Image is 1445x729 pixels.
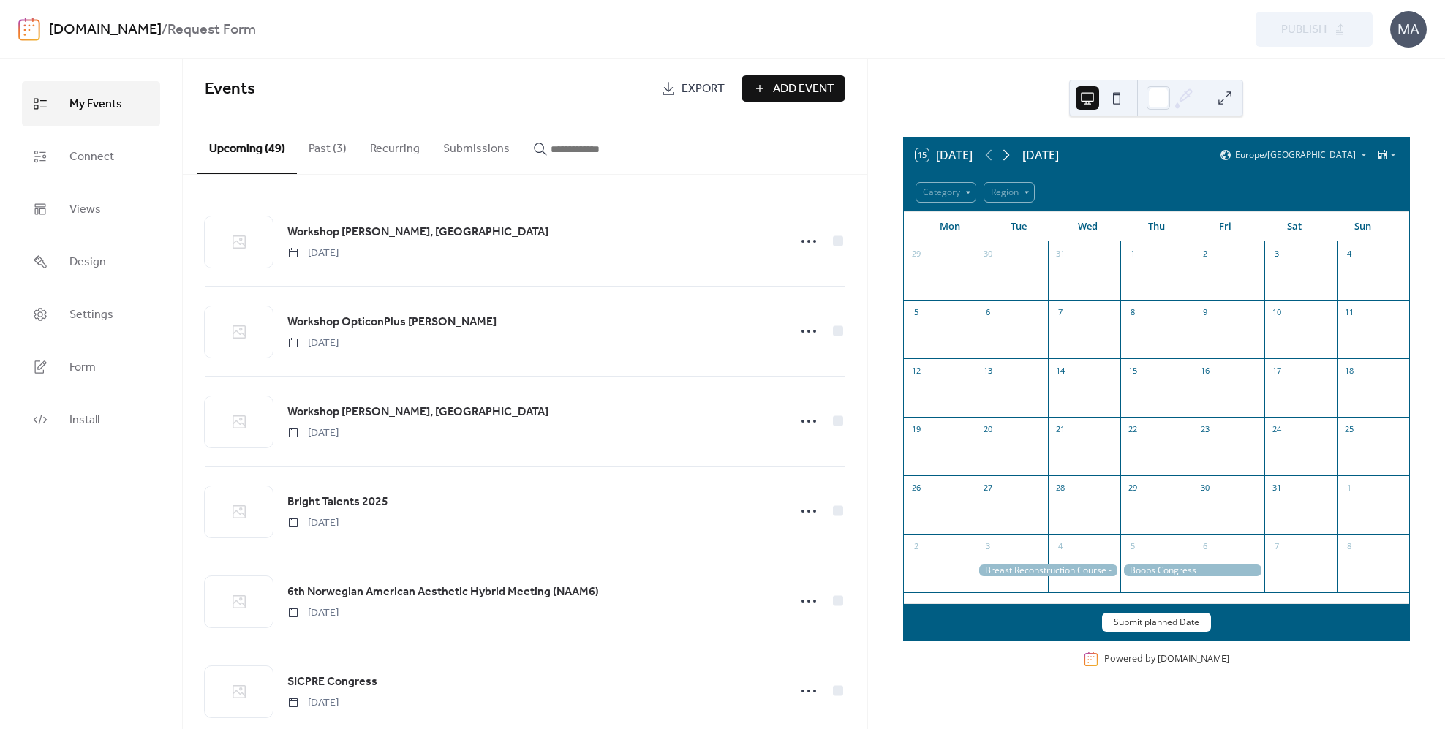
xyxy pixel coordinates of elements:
span: Design [69,251,106,274]
span: Europe/[GEOGRAPHIC_DATA] [1235,151,1356,159]
div: Sun [1329,212,1397,241]
div: 2 [1197,246,1213,262]
span: [DATE] [287,246,339,261]
div: [DATE] [1022,146,1059,164]
span: 6th Norwegian American Aesthetic Hybrid Meeting (NAAM6) [287,583,599,601]
div: Powered by [1104,652,1229,665]
span: [DATE] [287,605,339,621]
span: [DATE] [287,336,339,351]
div: Wed [1053,212,1122,241]
div: 19 [908,422,924,438]
div: 1 [1125,246,1141,262]
button: Upcoming (49) [197,118,297,174]
span: Workshop [PERSON_NAME], [GEOGRAPHIC_DATA] [287,404,548,421]
div: 8 [1341,539,1357,555]
span: SICPRE Congress [287,673,377,691]
div: 25 [1341,422,1357,438]
button: Submissions [431,118,521,173]
div: MA [1390,11,1427,48]
div: 7 [1052,305,1068,321]
div: 27 [980,480,996,496]
span: Workshop OpticonPlus [PERSON_NAME] [287,314,497,331]
a: Install [22,397,160,442]
a: SICPRE Congress [287,673,377,692]
div: Mon [916,212,984,241]
div: 13 [980,363,996,379]
a: Workshop [PERSON_NAME], [GEOGRAPHIC_DATA] [287,403,548,422]
div: 28 [1052,480,1068,496]
b: / [162,16,167,44]
div: 3 [980,539,996,555]
button: Recurring [358,118,431,173]
div: 15 [1125,363,1141,379]
span: [DATE] [287,426,339,441]
span: Add Event [773,80,834,98]
div: Boobs Congress [1120,564,1265,577]
div: 31 [1269,480,1285,496]
span: Workshop [PERSON_NAME], [GEOGRAPHIC_DATA] [287,224,548,241]
div: Fri [1191,212,1259,241]
a: Workshop OpticonPlus [PERSON_NAME] [287,313,497,332]
div: 8 [1125,305,1141,321]
div: 1 [1341,480,1357,496]
div: 30 [1197,480,1213,496]
span: Form [69,356,96,379]
a: [DOMAIN_NAME] [49,16,162,44]
div: 4 [1052,539,1068,555]
div: 17 [1269,363,1285,379]
span: Export [682,80,725,98]
div: 30 [980,246,996,262]
a: Workshop [PERSON_NAME], [GEOGRAPHIC_DATA] [287,223,548,242]
span: Connect [69,146,114,169]
img: logo [18,18,40,41]
span: Settings [69,303,113,327]
b: Request Form [167,16,256,44]
div: 10 [1269,305,1285,321]
span: [DATE] [287,515,339,531]
a: Views [22,186,160,232]
div: 11 [1341,305,1357,321]
button: Add Event [742,75,845,102]
div: 23 [1197,422,1213,438]
div: 20 [980,422,996,438]
a: Form [22,344,160,390]
div: 29 [1125,480,1141,496]
a: Bright Talents 2025 [287,493,388,512]
div: 3 [1269,246,1285,262]
a: Connect [22,134,160,179]
button: 15[DATE] [910,145,978,165]
a: My Events [22,81,160,126]
div: 26 [908,480,924,496]
div: 24 [1269,422,1285,438]
button: Submit planned Date [1102,613,1211,632]
div: 6 [1197,539,1213,555]
div: Sat [1260,212,1329,241]
div: Tue [984,212,1053,241]
div: 9 [1197,305,1213,321]
div: 12 [908,363,924,379]
a: [DOMAIN_NAME] [1158,652,1229,665]
button: Past (3) [297,118,358,173]
div: 29 [908,246,924,262]
div: Breast Reconstruction Course - Brussel Prof. Hamdi [976,564,1120,577]
div: 22 [1125,422,1141,438]
div: 4 [1341,246,1357,262]
span: [DATE] [287,695,339,711]
a: Settings [22,292,160,337]
span: Views [69,198,101,222]
span: My Events [69,93,122,116]
div: 7 [1269,539,1285,555]
a: 6th Norwegian American Aesthetic Hybrid Meeting (NAAM6) [287,583,599,602]
div: Thu [1122,212,1191,241]
a: Design [22,239,160,284]
div: 14 [1052,363,1068,379]
div: 16 [1197,363,1213,379]
span: Install [69,409,99,432]
div: 5 [908,305,924,321]
span: Bright Talents 2025 [287,494,388,511]
div: 5 [1125,539,1141,555]
div: 18 [1341,363,1357,379]
a: Export [650,75,736,102]
div: 31 [1052,246,1068,262]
